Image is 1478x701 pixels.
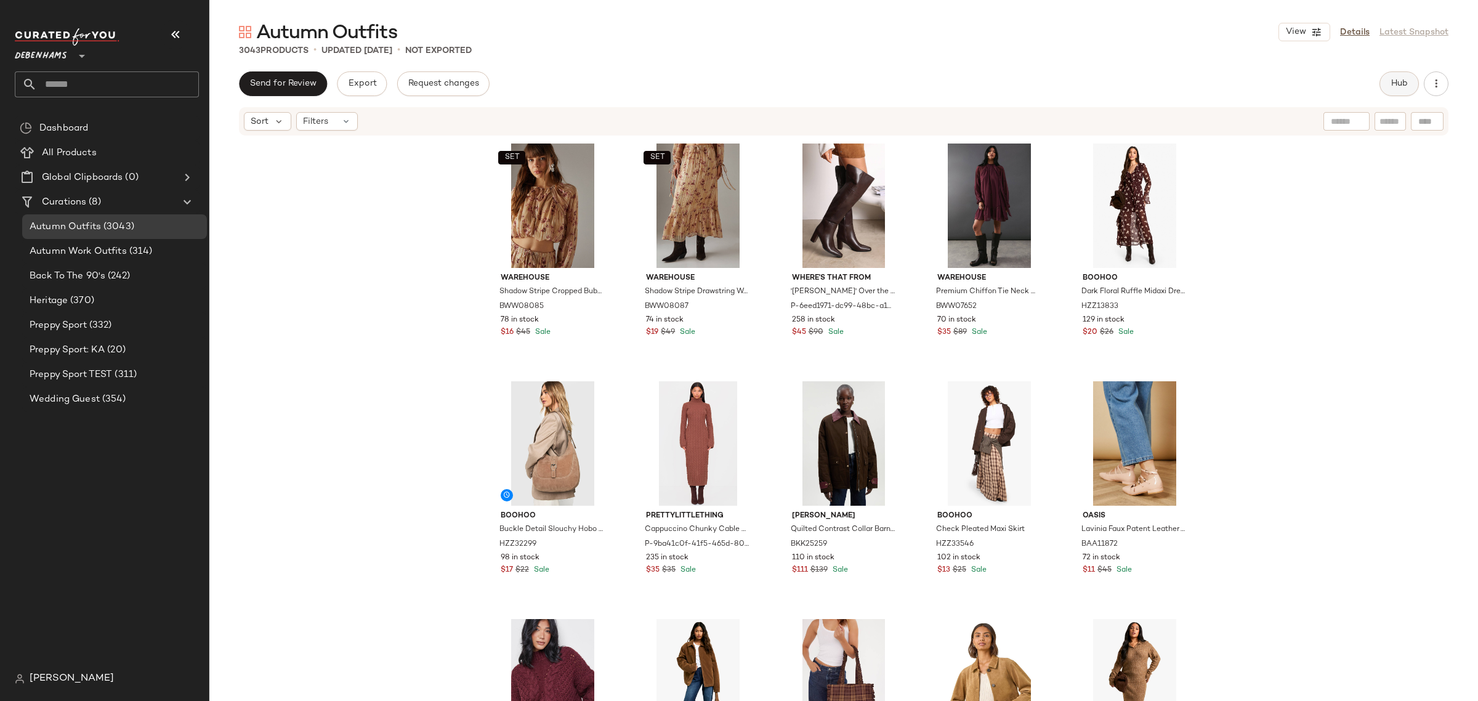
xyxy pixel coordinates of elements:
span: boohoo [1083,273,1187,284]
span: BAA11872 [1081,539,1118,550]
span: (20) [105,343,126,357]
span: $20 [1083,327,1097,338]
button: SET [498,151,525,164]
span: Warehouse [937,273,1041,284]
img: m5063552071992_beige_xl [636,381,760,506]
span: 3043 [239,46,260,55]
p: updated [DATE] [321,44,392,57]
span: $35 [937,327,951,338]
span: Sale [969,566,987,574]
span: $45 [1097,565,1112,576]
p: Not Exported [405,44,472,57]
span: Quilted Contrast Collar Barn Jacket [791,524,895,535]
span: Autumn Outfits [30,220,101,234]
span: BKK25259 [791,539,827,550]
span: PrettyLittleThing [646,511,750,522]
span: $19 [646,327,658,338]
button: SET [644,151,671,164]
button: View [1278,23,1330,41]
span: 74 in stock [646,315,684,326]
span: • [313,43,317,58]
span: Preppy Sport [30,318,87,333]
span: Sale [678,566,696,574]
img: hzz13833_brown_xl [1073,144,1197,268]
span: Sale [1116,328,1134,336]
span: Where's That From [792,273,896,284]
span: Dark Floral Ruffle Midaxi Dress [1081,286,1185,298]
span: Sort [251,115,269,128]
span: $90 [809,327,823,338]
span: (8) [86,195,100,209]
span: Premium Chiffon Tie Neck Moon Embellished Sequin Mini [PERSON_NAME] Dress [936,286,1040,298]
span: 102 in stock [937,553,980,564]
img: bww08085_floral_xl [491,144,615,268]
span: Filters [303,115,328,128]
span: $139 [810,565,828,576]
span: [PERSON_NAME] [792,511,896,522]
span: $111 [792,565,808,576]
button: Export [337,71,387,96]
a: Details [1340,26,1370,39]
span: SET [650,153,665,162]
span: HZZ32299 [499,539,536,550]
span: Global Clipboards [42,171,123,185]
span: Curations [42,195,86,209]
span: $49 [661,327,675,338]
img: m5059283446338_brown_xl [782,144,906,268]
span: $26 [1100,327,1113,338]
img: hzz32299_mocha_xl [491,381,615,506]
span: Preppy Sport: KA [30,343,105,357]
button: Send for Review [239,71,327,96]
span: 98 in stock [501,553,539,564]
span: Warehouse [646,273,750,284]
img: svg%3e [15,674,25,684]
span: boohoo [501,511,605,522]
span: SET [504,153,519,162]
span: Sale [826,328,844,336]
span: $16 [501,327,514,338]
span: P-6eed1971-dc99-48bc-a19a-005cfb2b4764 [791,301,895,312]
span: Sale [830,566,848,574]
span: 235 in stock [646,553,689,564]
span: Sale [531,566,549,574]
button: Hub [1379,71,1419,96]
span: (370) [68,294,94,308]
span: $89 [953,327,967,338]
div: Products [239,44,309,57]
span: Dashboard [39,121,88,136]
span: $35 [662,565,676,576]
span: Preppy Sport TEST [30,368,112,382]
span: $35 [646,565,660,576]
span: Wedding Guest [30,392,100,407]
span: Sale [1114,566,1132,574]
span: Heritage [30,294,68,308]
span: Buckle Detail Slouchy Hobo Bag [499,524,604,535]
span: Autumn Work Outfits [30,245,127,259]
span: Autumn Outfits [256,21,397,46]
span: '[PERSON_NAME]' Over the Knee Heeled Boots [791,286,895,298]
span: $45 [792,327,806,338]
span: $22 [515,565,529,576]
span: (3043) [101,220,134,234]
span: Back To The 90's [30,269,105,283]
span: P-9ba41c0f-41f5-465d-80d3-b47632d13683 [645,539,749,550]
span: (354) [100,392,126,407]
button: Request changes [397,71,490,96]
span: All Products [42,146,97,160]
img: svg%3e [239,26,251,38]
img: bww07652_burgundy_xl [927,144,1051,268]
span: [PERSON_NAME] [30,671,114,686]
span: • [397,43,400,58]
span: 129 in stock [1083,315,1125,326]
span: Check Pleated Maxi Skirt [936,524,1025,535]
span: View [1285,27,1306,37]
img: bww08087_floral_xl [636,144,760,268]
span: Shadow Stripe Drawstring Waist Tier Maxi Skirt [645,286,749,298]
span: Hub [1391,79,1408,89]
span: 78 in stock [501,315,539,326]
span: $25 [953,565,966,576]
span: Cappuccino Chunky Cable Knit Roll Neck Maxi Jumper Dress [645,524,749,535]
span: 110 in stock [792,553,834,564]
img: hzz33546_brown_xl [927,381,1051,506]
span: Lavinia Faux Patent Leather Triple [PERSON_NAME] [PERSON_NAME] Strap Square Toe Ballerinas [1081,524,1185,535]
